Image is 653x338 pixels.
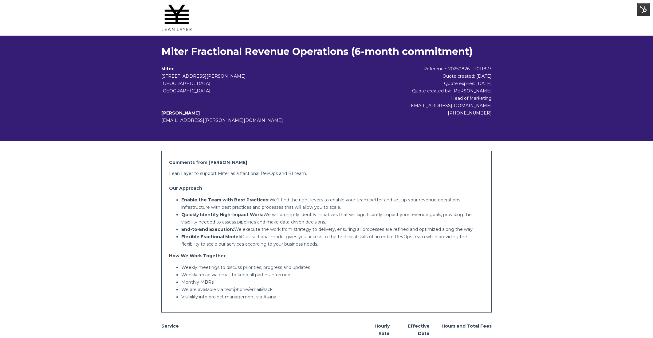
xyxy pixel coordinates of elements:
p: We execute the work from strategy to delivery, ensuring all processes are refined and optimized a... [181,226,484,233]
b: Miter [161,66,174,72]
strong: Enable the Team with Best Practices: [181,197,269,203]
p: Monthly MBRs [181,278,484,286]
div: Quote expires: [DATE] [343,80,492,87]
img: HubSpot Tools Menu Toggle [637,3,650,16]
span: Quote created by: [PERSON_NAME] Head of Marketing [EMAIL_ADDRESS][DOMAIN_NAME] [PHONE_NUMBER] [409,88,492,116]
span: [EMAIL_ADDRESS][PERSON_NAME][DOMAIN_NAME] [161,118,283,123]
p: We are available via text/phone/email/slack [181,286,484,293]
div: Reference: 20250826-111011873 [343,65,492,72]
h2: Comments from [PERSON_NAME] [169,159,484,166]
p: Lean Layer to support Miter as a fractional RevOps and BI team. [169,170,484,177]
img: Lean Layer [161,2,192,33]
strong: Flexible Fractional Model: [181,234,241,239]
strong: Quickly Identify High-Impact Work: [181,212,263,217]
p: We will promptly identify initiatives that will significantly impact your revenue goals, providin... [181,211,484,226]
p: Visibility into project management via Asana [181,293,484,301]
strong: End-to-End Execution: [181,227,234,232]
p: We'll find the right levers to enable your team better and set up your revenue operations infrast... [181,196,484,211]
h1: Miter Fractional Revenue Operations (6-month commitment) [161,45,492,58]
p: Our fractional model gives you access to the technical skills of an entire RevOps team while prov... [181,233,484,248]
address: [STREET_ADDRESS][PERSON_NAME] [GEOGRAPHIC_DATA] [GEOGRAPHIC_DATA] [161,72,343,95]
div: Quote created: [DATE] [343,72,492,80]
p: Weekly recap via email to keep all parties informed [181,271,484,278]
strong: Our Approach [169,185,202,191]
b: [PERSON_NAME] [161,110,200,116]
p: Weekly meetings to discuss priorities, progress and updates [181,264,484,271]
strong: How We Work Together [169,253,226,258]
